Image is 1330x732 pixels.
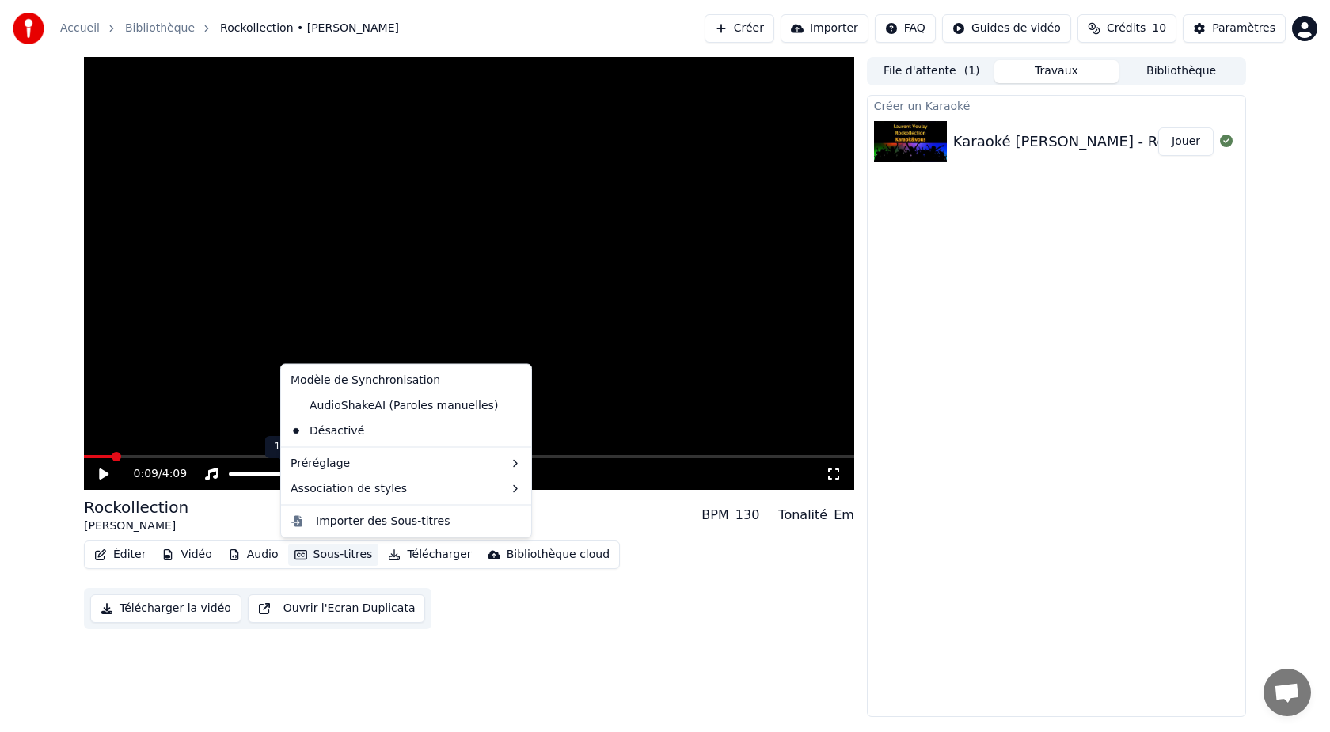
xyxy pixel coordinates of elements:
div: Karaoké [PERSON_NAME] - Rockollection [953,131,1242,153]
div: Paramètres [1212,21,1275,36]
button: Éditer [88,544,152,566]
button: Sous-titres [288,544,379,566]
div: 100 [265,436,302,458]
div: [PERSON_NAME] [84,518,188,534]
button: Crédits10 [1077,14,1176,43]
button: Télécharger la vidéo [90,594,241,623]
a: Bibliothèque [125,21,195,36]
span: Rockollection • [PERSON_NAME] [220,21,399,36]
button: Paramètres [1183,14,1286,43]
div: Préréglage [284,450,528,476]
span: 10 [1152,21,1166,36]
div: BPM [701,506,728,525]
button: FAQ [875,14,936,43]
div: Tonalité [778,506,827,525]
div: Association de styles [284,476,528,501]
div: Importer des Sous-titres [316,513,450,529]
nav: breadcrumb [60,21,399,36]
div: Modèle de Synchronisation [284,368,528,393]
a: Accueil [60,21,100,36]
div: Ouvrir le chat [1263,669,1311,716]
div: Bibliothèque cloud [507,547,610,563]
div: / [134,466,172,482]
span: ( 1 ) [964,63,980,79]
div: Rockollection [84,496,188,518]
button: Travaux [994,60,1119,83]
div: Em [834,506,854,525]
button: Audio [222,544,285,566]
button: File d'attente [869,60,994,83]
button: Vidéo [155,544,218,566]
button: Jouer [1158,127,1214,156]
button: Importer [781,14,868,43]
span: 4:09 [162,466,187,482]
button: Créer [705,14,774,43]
button: Ouvrir l'Ecran Duplicata [248,594,426,623]
span: Crédits [1107,21,1146,36]
button: Bibliothèque [1119,60,1244,83]
img: youka [13,13,44,44]
div: Créer un Karaoké [868,96,1245,115]
div: Désactivé [284,418,528,443]
div: AudioShakeAI (Paroles manuelles) [284,393,504,418]
button: Télécharger [382,544,477,566]
div: 130 [735,506,760,525]
span: 0:09 [134,466,158,482]
button: Guides de vidéo [942,14,1071,43]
